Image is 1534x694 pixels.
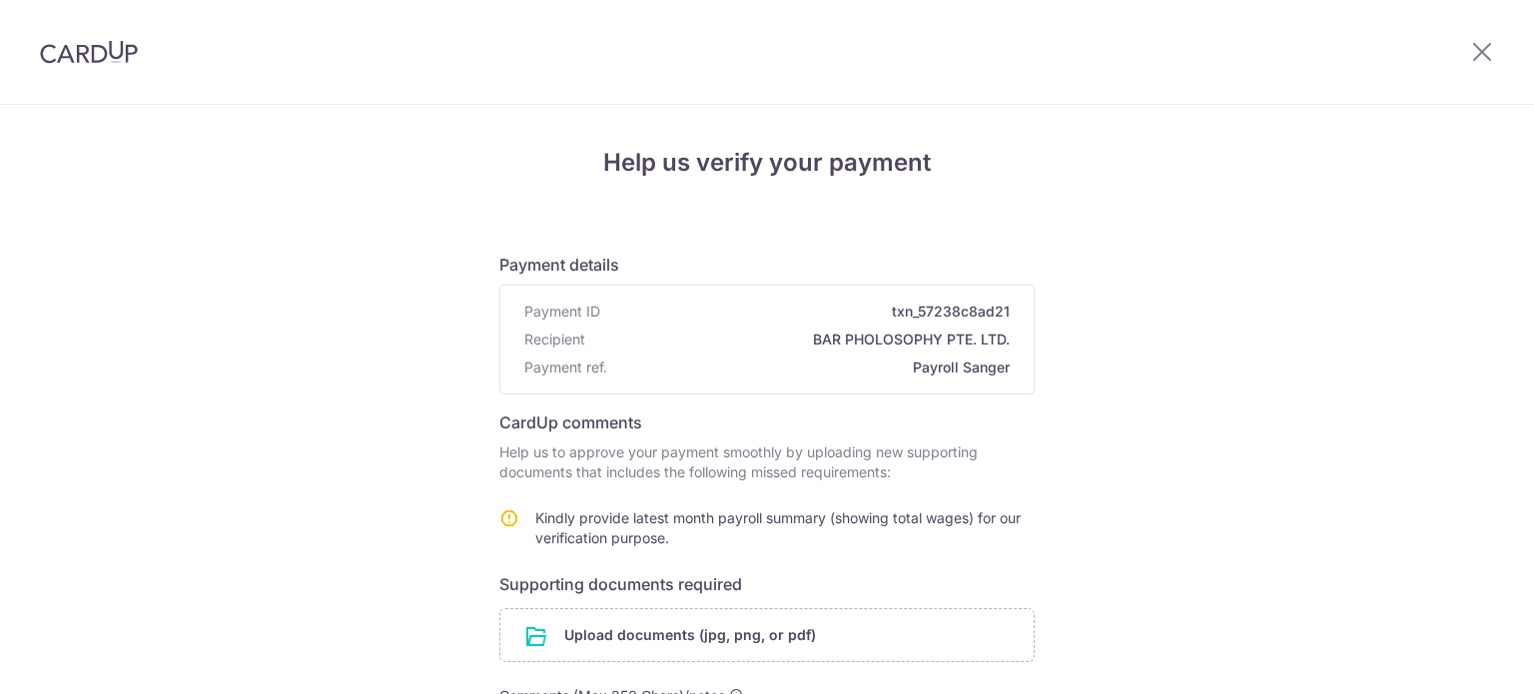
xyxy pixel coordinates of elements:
iframe: Opens a widget where you can find more information [1406,634,1514,684]
img: CardUp [40,40,138,64]
h6: CardUp comments [499,410,1035,434]
span: BAR PHOLOSOPHY PTE. LTD. [593,330,1010,349]
h6: Supporting documents required [499,572,1035,596]
span: Payment ref. [524,357,607,377]
div: Upload documents (jpg, png, or pdf) [499,608,1035,662]
span: Kindly provide latest month payroll summary (showing total wages) for our verification purpose. [535,509,1021,546]
h6: Payment details [499,253,1035,277]
h4: Help us verify your payment [499,145,1035,181]
span: Payment ID [524,302,600,322]
span: txn_57238c8ad21 [608,302,1010,322]
span: Recipient [524,330,585,349]
p: Help us to approve your payment smoothly by uploading new supporting documents that includes the ... [499,442,1035,482]
span: Payroll Sanger [615,357,1010,377]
